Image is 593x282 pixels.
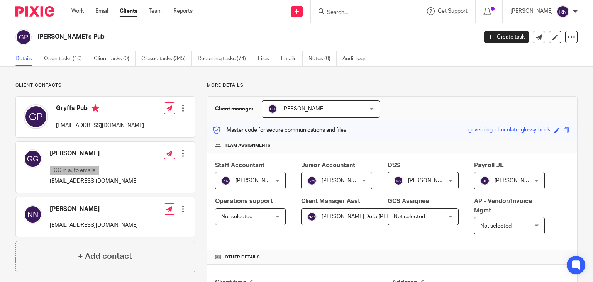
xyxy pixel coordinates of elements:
span: Staff Accountant [215,162,264,168]
span: [PERSON_NAME] De la [PERSON_NAME] [322,214,421,219]
a: Details [15,51,38,66]
img: svg%3E [15,29,32,45]
img: svg%3E [480,176,490,185]
a: Files [258,51,275,66]
h3: Client manager [215,105,254,113]
img: svg%3E [221,176,230,185]
img: svg%3E [24,104,48,129]
a: Work [71,7,84,15]
img: svg%3E [307,212,317,221]
p: Client contacts [15,82,195,88]
a: Reports [173,7,193,15]
span: Team assignments [225,143,271,149]
i: Primary [91,104,99,112]
span: [PERSON_NAME] [495,178,537,183]
span: Payroll JE [474,162,504,168]
img: svg%3E [24,149,42,168]
a: Recurring tasks (74) [198,51,252,66]
img: svg%3E [394,176,403,185]
span: [PERSON_NAME] [408,178,451,183]
input: Search [326,9,396,16]
p: Master code for secure communications and files [213,126,346,134]
p: CC in auto emails [50,166,99,175]
p: [EMAIL_ADDRESS][DOMAIN_NAME] [50,221,138,229]
span: Operations support [215,198,273,204]
a: Clients [120,7,137,15]
a: Email [95,7,108,15]
span: [PERSON_NAME] [282,106,325,112]
img: Pixie [15,6,54,17]
a: Create task [484,31,529,43]
span: AP - Vendor/Invoice Mgmt [474,198,532,213]
a: Emails [281,51,303,66]
a: Team [149,7,162,15]
p: [EMAIL_ADDRESS][DOMAIN_NAME] [56,122,144,129]
span: Other details [225,254,260,260]
span: [PERSON_NAME] [322,178,364,183]
img: svg%3E [24,205,42,224]
span: Not selected [480,223,512,229]
a: Closed tasks (345) [141,51,192,66]
span: Junior Accountant [301,162,355,168]
h4: [PERSON_NAME] [50,205,138,213]
span: [PERSON_NAME] [236,178,278,183]
a: Notes (0) [308,51,337,66]
h2: [PERSON_NAME]'s Pub [37,33,386,41]
h4: + Add contact [78,250,132,262]
div: governing-chocolate-glossy-book [468,126,550,135]
span: Get Support [438,8,468,14]
p: [PERSON_NAME] [510,7,553,15]
a: Audit logs [342,51,372,66]
img: svg%3E [557,5,569,18]
span: GCS Assignee [388,198,429,204]
span: Client Manager Asst [301,198,360,204]
a: Open tasks (16) [44,51,88,66]
a: Client tasks (0) [94,51,136,66]
span: Not selected [394,214,425,219]
span: Not selected [221,214,252,219]
img: svg%3E [268,104,277,114]
h4: [PERSON_NAME] [50,149,138,158]
h4: Gryffs Pub [56,104,144,114]
span: DSS [388,162,400,168]
p: [EMAIL_ADDRESS][DOMAIN_NAME] [50,177,138,185]
p: More details [207,82,578,88]
img: svg%3E [307,176,317,185]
